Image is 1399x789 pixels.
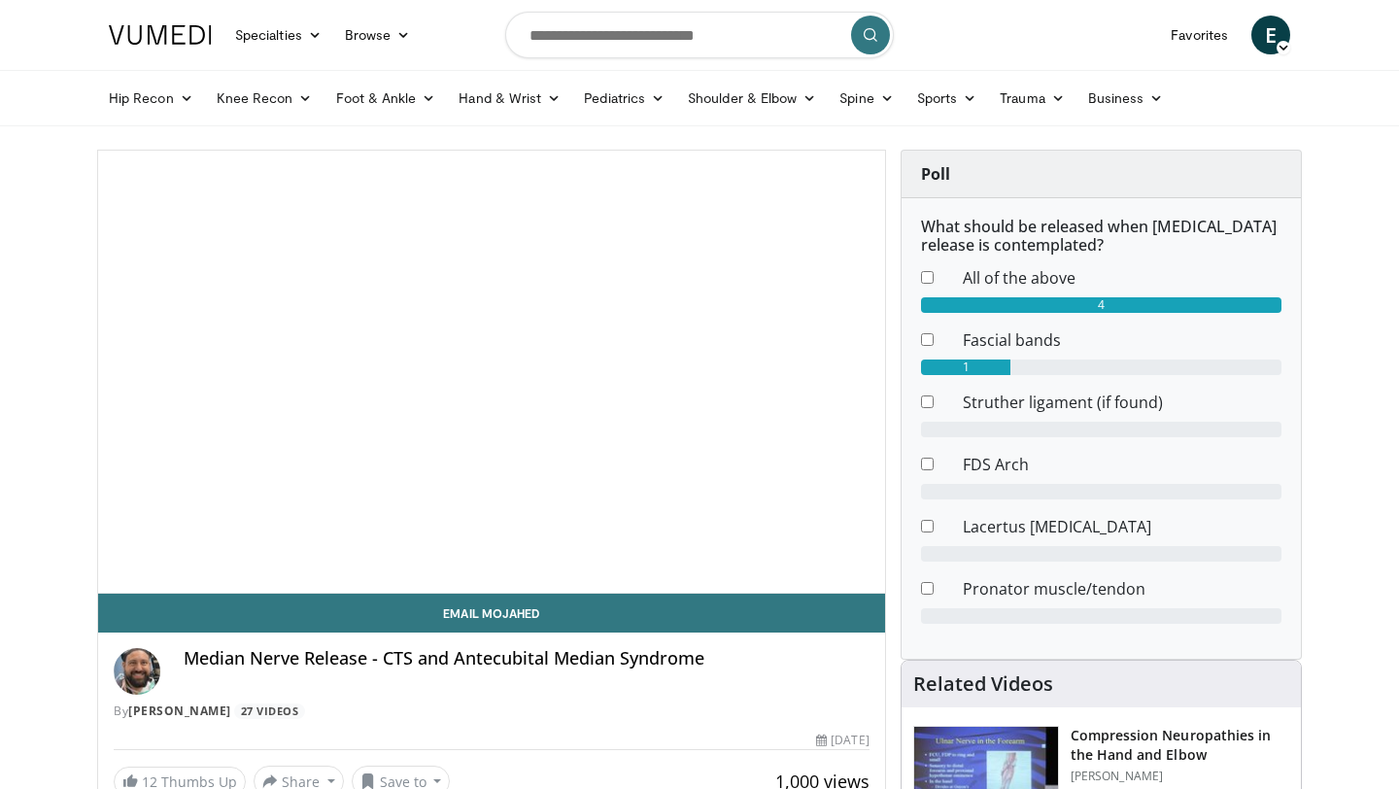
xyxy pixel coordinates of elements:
[114,648,160,695] img: Avatar
[676,79,828,118] a: Shoulder & Elbow
[333,16,423,54] a: Browse
[98,594,885,633] a: Email Mojahed
[1251,16,1290,54] a: E
[921,163,950,185] strong: Poll
[905,79,989,118] a: Sports
[988,79,1076,118] a: Trauma
[948,577,1296,600] dd: Pronator muscle/tendon
[816,732,869,749] div: [DATE]
[913,672,1053,696] h4: Related Videos
[921,360,1011,375] div: 1
[109,25,212,45] img: VuMedi Logo
[948,453,1296,476] dd: FDS Arch
[948,266,1296,290] dd: All of the above
[1159,16,1240,54] a: Favorites
[572,79,676,118] a: Pediatrics
[234,703,305,720] a: 27 Videos
[948,515,1296,538] dd: Lacertus [MEDICAL_DATA]
[98,151,885,594] video-js: Video Player
[1071,726,1289,765] h3: Compression Neuropathies in the Hand and Elbow
[1076,79,1176,118] a: Business
[324,79,448,118] a: Foot & Ankle
[921,297,1281,313] div: 4
[948,391,1296,414] dd: Struther ligament (if found)
[205,79,324,118] a: Knee Recon
[184,648,870,669] h4: Median Nerve Release - CTS and Antecubital Median Syndrome
[1071,769,1289,784] p: [PERSON_NAME]
[114,703,870,720] div: By
[97,79,205,118] a: Hip Recon
[921,218,1281,255] h6: What should be released when [MEDICAL_DATA] release is contemplated?
[223,16,333,54] a: Specialties
[828,79,904,118] a: Spine
[505,12,894,58] input: Search topics, interventions
[128,703,231,719] a: [PERSON_NAME]
[447,79,572,118] a: Hand & Wrist
[948,328,1296,352] dd: Fascial bands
